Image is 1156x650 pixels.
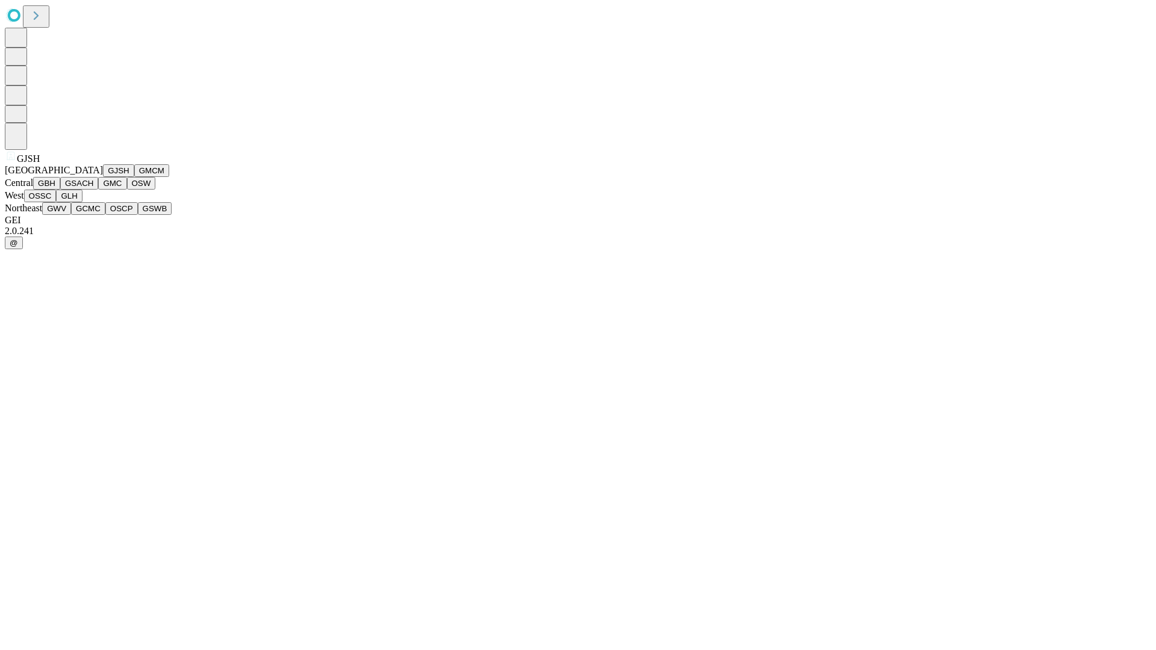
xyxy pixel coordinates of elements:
span: West [5,190,24,200]
div: GEI [5,215,1151,226]
span: @ [10,238,18,247]
button: GSWB [138,202,172,215]
button: GSACH [60,177,98,190]
button: GLH [56,190,82,202]
button: GBH [33,177,60,190]
button: GMC [98,177,126,190]
button: OSSC [24,190,57,202]
button: GCMC [71,202,105,215]
button: OSW [127,177,156,190]
button: GMCM [134,164,169,177]
span: Northeast [5,203,42,213]
button: GJSH [103,164,134,177]
span: Central [5,178,33,188]
button: @ [5,237,23,249]
span: [GEOGRAPHIC_DATA] [5,165,103,175]
button: GWV [42,202,71,215]
button: OSCP [105,202,138,215]
span: GJSH [17,153,40,164]
div: 2.0.241 [5,226,1151,237]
